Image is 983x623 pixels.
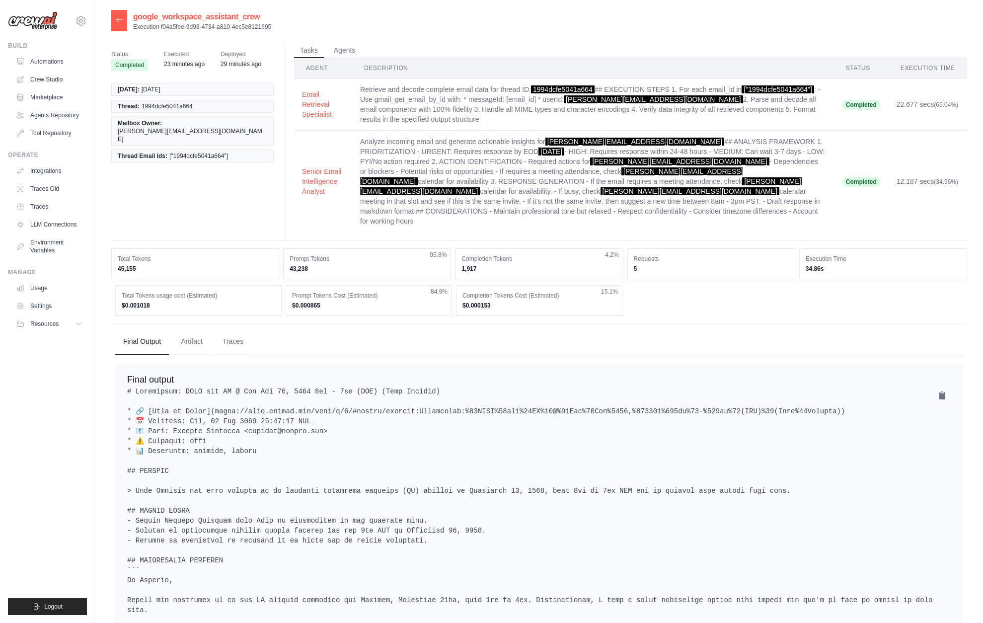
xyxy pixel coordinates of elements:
[122,292,275,300] dt: Total Tokens usage cost (Estimated)
[352,58,834,78] th: Description
[8,11,58,30] img: Logo
[8,151,87,159] div: Operate
[742,85,814,93] span: ["1994dcfe5041a664"]
[111,49,148,59] span: Status
[292,302,446,310] dd: $0.000865
[12,298,87,314] a: Settings
[115,328,169,355] button: Final Output
[133,11,271,23] h2: google_workspace_assistant_crew
[292,292,446,300] dt: Prompt Tokens Cost (Estimated)
[12,234,87,258] a: Environment Variables
[221,61,261,68] time: September 22, 2025 at 15:39 PDT
[302,166,344,196] button: Senior Email Intelligence Analyst
[634,265,789,273] dd: 5
[352,131,834,233] td: Analyze incoming email and generate actionable insights for ## ANALYSIS FRAMEWORK 1. PRIORITIZATI...
[215,328,251,355] button: Traces
[806,255,961,263] dt: Execution Time
[133,23,271,31] p: Execution f04a5fee-9d93-4734-a810-4ec5e8121695
[12,107,87,123] a: Agents Repository
[328,43,362,58] button: Agents
[8,268,87,276] div: Manage
[461,255,616,263] dt: Completion Tokens
[12,89,87,105] a: Marketplace
[118,265,273,273] dd: 45,155
[290,255,445,263] dt: Prompt Tokens
[12,72,87,87] a: Crew Studio
[12,217,87,233] a: LLM Connections
[12,199,87,215] a: Traces
[142,85,160,93] span: [DATE]
[118,102,140,110] span: Thread:
[806,265,961,273] dd: 34.86s
[294,58,352,78] th: Agent
[462,292,616,300] dt: Completion Tokens Cost (Estimated)
[889,131,967,233] td: 12.187 secs
[118,152,167,160] span: Thread Email Ids:
[352,78,834,131] td: Retrieve and decode complete email data for thread ID: ## EXECUTION STEPS 1. For each email_id in...
[127,375,174,385] span: Final output
[8,42,87,50] div: Build
[30,320,59,328] span: Resources
[461,265,616,273] dd: 1,917
[834,58,889,78] th: Status
[221,49,261,59] span: Deployed
[118,127,267,143] span: [PERSON_NAME][EMAIL_ADDRESS][DOMAIN_NAME]
[430,251,447,259] span: 95.8%
[290,265,445,273] dd: 43,238
[169,152,228,160] span: ["1994dcfe5041a664"]
[111,59,148,71] span: Completed
[889,78,967,131] td: 22.677 secs
[601,187,779,195] span: [PERSON_NAME][EMAIL_ADDRESS][DOMAIN_NAME]
[545,138,724,146] span: [PERSON_NAME][EMAIL_ADDRESS][DOMAIN_NAME]
[634,255,789,263] dt: Requests
[889,58,967,78] th: Execution Time
[462,302,616,310] dd: $0.000153
[118,85,140,93] span: [DATE]:
[12,163,87,179] a: Integrations
[173,328,211,355] button: Artifact
[12,181,87,197] a: Traces Old
[44,603,63,611] span: Logout
[590,157,769,165] span: [PERSON_NAME][EMAIL_ADDRESS][DOMAIN_NAME]
[118,119,162,127] span: Mailbox Owner:
[531,85,595,93] span: 1994dcfe5041a664
[842,100,881,110] span: Completed
[164,49,205,59] span: Executed
[842,177,881,187] span: Completed
[294,43,324,58] button: Tasks
[431,288,448,296] span: 84.9%
[142,102,193,110] span: 1994dcfe5041a664
[605,251,618,259] span: 4.2%
[122,302,275,310] dd: $0.001018
[12,280,87,296] a: Usage
[164,61,205,68] time: September 22, 2025 at 15:45 PDT
[12,54,87,70] a: Automations
[302,89,344,119] button: Email Retrieval Specialist
[118,255,273,263] dt: Total Tokens
[601,288,618,296] span: 15.1%
[934,178,958,185] span: (34.96%)
[934,101,958,108] span: (65.04%)
[8,598,87,615] button: Logout
[12,125,87,141] a: Tool Repository
[564,95,743,103] span: [PERSON_NAME][EMAIL_ADDRESS][DOMAIN_NAME]
[538,148,564,156] span: [DATE]
[12,316,87,332] button: Resources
